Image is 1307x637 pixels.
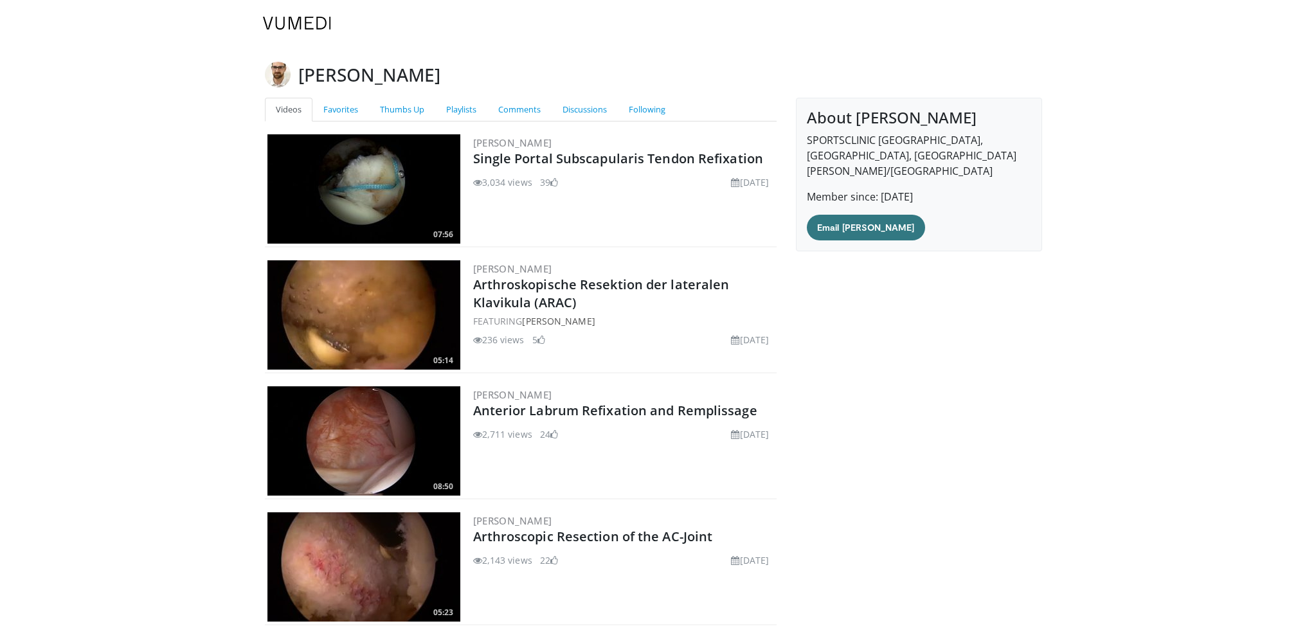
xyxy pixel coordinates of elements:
[473,402,757,419] a: Anterior Labrum Refixation and Remplissage
[267,260,460,370] img: rQqFhpGihXXoLKSn4xMDoxOjBrO-I4W8.300x170_q85_crop-smart_upscale.jpg
[369,98,435,121] a: Thumbs Up
[552,98,618,121] a: Discussions
[267,134,460,244] a: 07:56
[731,553,769,567] li: [DATE]
[429,355,457,366] span: 05:14
[731,333,769,346] li: [DATE]
[429,607,457,618] span: 05:23
[267,386,460,496] img: b66abc99-88e5-4d1e-87b0-c7c656fa3760.300x170_q85_crop-smart_upscale.jpg
[265,62,291,87] img: Avatar
[540,175,558,189] li: 39
[618,98,676,121] a: Following
[267,386,460,496] a: 08:50
[298,62,440,87] h3: [PERSON_NAME]
[473,276,730,311] a: Arthroskopische Resektion der lateralen Klavikula (ARAC)
[522,315,595,327] a: [PERSON_NAME]
[532,333,545,346] li: 5
[263,17,331,30] img: VuMedi Logo
[473,528,713,545] a: Arthroscopic Resection of the AC-Joint
[807,132,1031,179] p: SPORTSCLINIC [GEOGRAPHIC_DATA], [GEOGRAPHIC_DATA], [GEOGRAPHIC_DATA][PERSON_NAME]/[GEOGRAPHIC_DATA]
[807,109,1031,127] h4: About [PERSON_NAME]
[267,260,460,370] a: 05:14
[731,175,769,189] li: [DATE]
[473,514,552,527] a: [PERSON_NAME]
[473,553,532,567] li: 2,143 views
[267,512,460,622] a: 05:23
[540,553,558,567] li: 22
[731,427,769,441] li: [DATE]
[473,262,552,275] a: [PERSON_NAME]
[807,215,924,240] a: Email [PERSON_NAME]
[473,427,532,441] li: 2,711 views
[429,229,457,240] span: 07:56
[265,98,312,121] a: Videos
[267,134,460,244] img: 9f593084-f769-46f2-9426-93a0bf344e59.300x170_q85_crop-smart_upscale.jpg
[540,427,558,441] li: 24
[473,150,764,167] a: Single Portal Subscapularis Tendon Refixation
[487,98,552,121] a: Comments
[473,175,532,189] li: 3,034 views
[473,136,552,149] a: [PERSON_NAME]
[807,189,1031,204] p: Member since: [DATE]
[473,333,525,346] li: 236 views
[435,98,487,121] a: Playlists
[473,314,775,328] div: FEATURING
[429,481,457,492] span: 08:50
[267,512,460,622] img: 9a262094-9be1-426c-96e5-e4f1283a2aa5.300x170_q85_crop-smart_upscale.jpg
[473,388,552,401] a: [PERSON_NAME]
[312,98,369,121] a: Favorites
